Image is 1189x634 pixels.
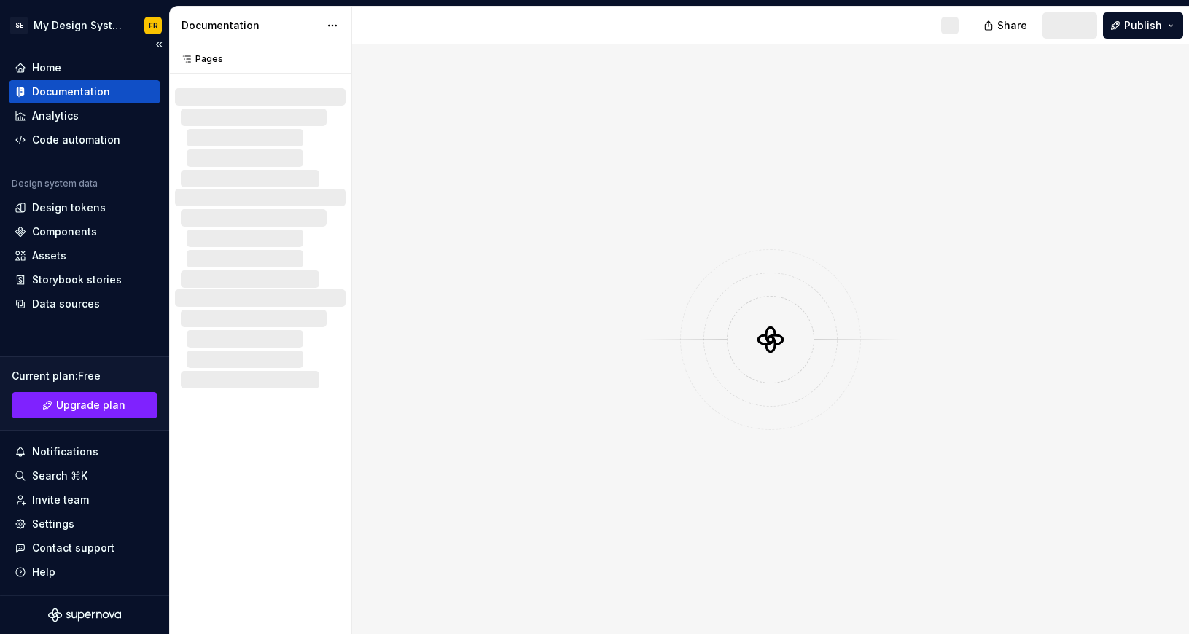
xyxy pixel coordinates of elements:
[9,292,160,316] a: Data sources
[9,560,160,584] button: Help
[32,445,98,459] div: Notifications
[32,297,100,311] div: Data sources
[9,220,160,243] a: Components
[9,244,160,267] a: Assets
[175,53,223,65] div: Pages
[9,536,160,560] button: Contact support
[3,9,166,41] button: SEMy Design SystemFR
[32,200,106,215] div: Design tokens
[9,56,160,79] a: Home
[32,517,74,531] div: Settings
[12,369,157,383] div: Current plan : Free
[9,196,160,219] a: Design tokens
[149,34,169,55] button: Collapse sidebar
[9,464,160,488] button: Search ⌘K
[32,133,120,147] div: Code automation
[32,493,89,507] div: Invite team
[56,398,125,412] span: Upgrade plan
[10,17,28,34] div: SE
[32,85,110,99] div: Documentation
[9,268,160,291] a: Storybook stories
[32,224,97,239] div: Components
[12,178,98,189] div: Design system data
[182,18,319,33] div: Documentation
[9,512,160,536] a: Settings
[32,60,61,75] div: Home
[32,541,114,555] div: Contact support
[9,80,160,103] a: Documentation
[149,20,158,31] div: FR
[12,392,157,418] button: Upgrade plan
[34,18,127,33] div: My Design System
[976,12,1037,39] button: Share
[9,488,160,512] a: Invite team
[32,248,66,263] div: Assets
[48,608,121,622] svg: Supernova Logo
[1103,12,1183,39] button: Publish
[9,128,160,152] a: Code automation
[32,109,79,123] div: Analytics
[32,469,87,483] div: Search ⌘K
[9,440,160,463] button: Notifications
[32,565,55,579] div: Help
[9,104,160,128] a: Analytics
[997,18,1027,33] span: Share
[32,273,122,287] div: Storybook stories
[1124,18,1162,33] span: Publish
